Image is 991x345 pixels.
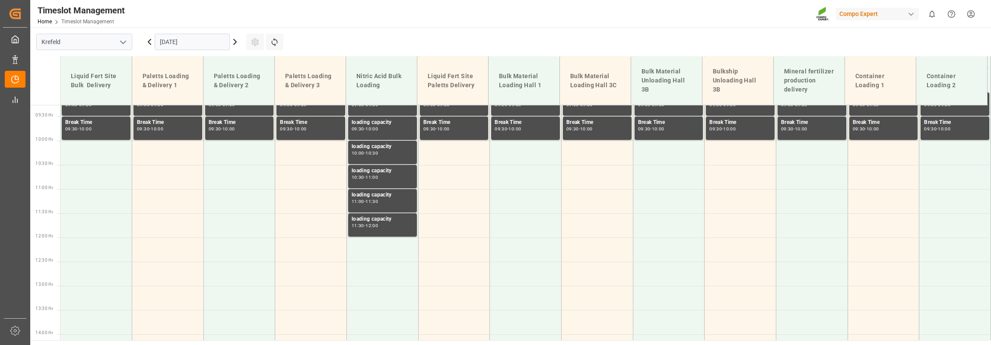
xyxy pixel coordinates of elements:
[638,63,695,98] div: Bulk Material Unloading Hall 3B
[781,63,838,98] div: Mineral fertilizer production delivery
[35,306,53,311] span: 13:30 Hr
[795,127,807,131] div: 10:00
[437,127,450,131] div: 10:00
[35,113,53,117] span: 09:30 Hr
[352,118,413,127] div: loading capacity
[865,127,866,131] div: -
[781,127,794,131] div: 09:30
[836,6,922,22] button: Compo Expert
[942,4,961,24] button: Help Center
[938,127,950,131] div: 10:00
[435,127,437,131] div: -
[365,199,378,203] div: 11:30
[155,34,230,50] input: DD.MM.YYYY
[816,6,830,22] img: Screenshot%202023-09-29%20at%2010.02.21.png_1712312052.png
[35,161,53,166] span: 10:30 Hr
[922,4,942,24] button: show 0 new notifications
[423,127,436,131] div: 09:30
[352,167,413,175] div: loading capacity
[424,68,481,93] div: Liquid Fert Site Paletts Delivery
[365,127,378,131] div: 10:00
[116,35,129,49] button: open menu
[79,127,92,131] div: 10:00
[364,151,365,155] div: -
[209,118,270,127] div: Break Time
[35,209,53,214] span: 11:30 Hr
[352,151,364,155] div: 10:00
[137,118,199,127] div: Break Time
[282,68,339,93] div: Paletts Loading & Delivery 3
[495,127,507,131] div: 09:30
[352,127,364,131] div: 09:30
[36,34,132,50] input: Type to search/select
[65,127,78,131] div: 09:30
[365,151,378,155] div: 10:30
[937,127,938,131] div: -
[137,127,149,131] div: 09:30
[352,199,364,203] div: 11:00
[567,68,624,93] div: Bulk Material Loading Hall 3C
[853,118,915,127] div: Break Time
[650,127,651,131] div: -
[35,234,53,238] span: 12:00 Hr
[781,118,843,127] div: Break Time
[364,224,365,228] div: -
[566,118,628,127] div: Break Time
[352,175,364,179] div: 10:30
[353,68,410,93] div: Nitric Acid Bulk Loading
[352,142,413,151] div: loading capacity
[566,127,579,131] div: 09:30
[364,199,365,203] div: -
[35,282,53,287] span: 13:00 Hr
[709,127,722,131] div: 09:30
[352,191,413,199] div: loading capacity
[867,127,879,131] div: 10:00
[151,127,163,131] div: 10:00
[221,127,222,131] div: -
[365,175,378,179] div: 11:00
[352,224,364,228] div: 11:30
[852,68,909,93] div: Container Loading 1
[35,185,53,190] span: 11:00 Hr
[652,127,664,131] div: 10:00
[495,68,553,93] div: Bulk Material Loading Hall 1
[294,127,307,131] div: 10:00
[65,118,127,127] div: Break Time
[352,215,413,224] div: loading capacity
[709,118,771,127] div: Break Time
[579,127,580,131] div: -
[364,175,365,179] div: -
[149,127,151,131] div: -
[638,127,651,131] div: 09:30
[507,127,508,131] div: -
[365,224,378,228] div: 12:00
[280,118,342,127] div: Break Time
[38,4,125,17] div: Timeslot Management
[794,127,795,131] div: -
[853,127,865,131] div: 09:30
[923,68,980,93] div: Container Loading 2
[292,127,294,131] div: -
[836,8,919,20] div: Compo Expert
[38,19,52,25] a: Home
[924,118,986,127] div: Break Time
[280,127,292,131] div: 09:30
[723,127,736,131] div: 10:00
[423,118,485,127] div: Break Time
[35,137,53,142] span: 10:00 Hr
[364,127,365,131] div: -
[139,68,196,93] div: Paletts Loading & Delivery 1
[580,127,593,131] div: 10:00
[222,127,235,131] div: 10:00
[638,118,700,127] div: Break Time
[35,258,53,263] span: 12:30 Hr
[709,63,766,98] div: Bulkship Unloading Hall 3B
[495,118,556,127] div: Break Time
[209,127,221,131] div: 09:30
[508,127,521,131] div: 10:00
[35,330,53,335] span: 14:00 Hr
[67,68,125,93] div: Liquid Fert Site Bulk Delivery
[722,127,723,131] div: -
[210,68,267,93] div: Paletts Loading & Delivery 2
[78,127,79,131] div: -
